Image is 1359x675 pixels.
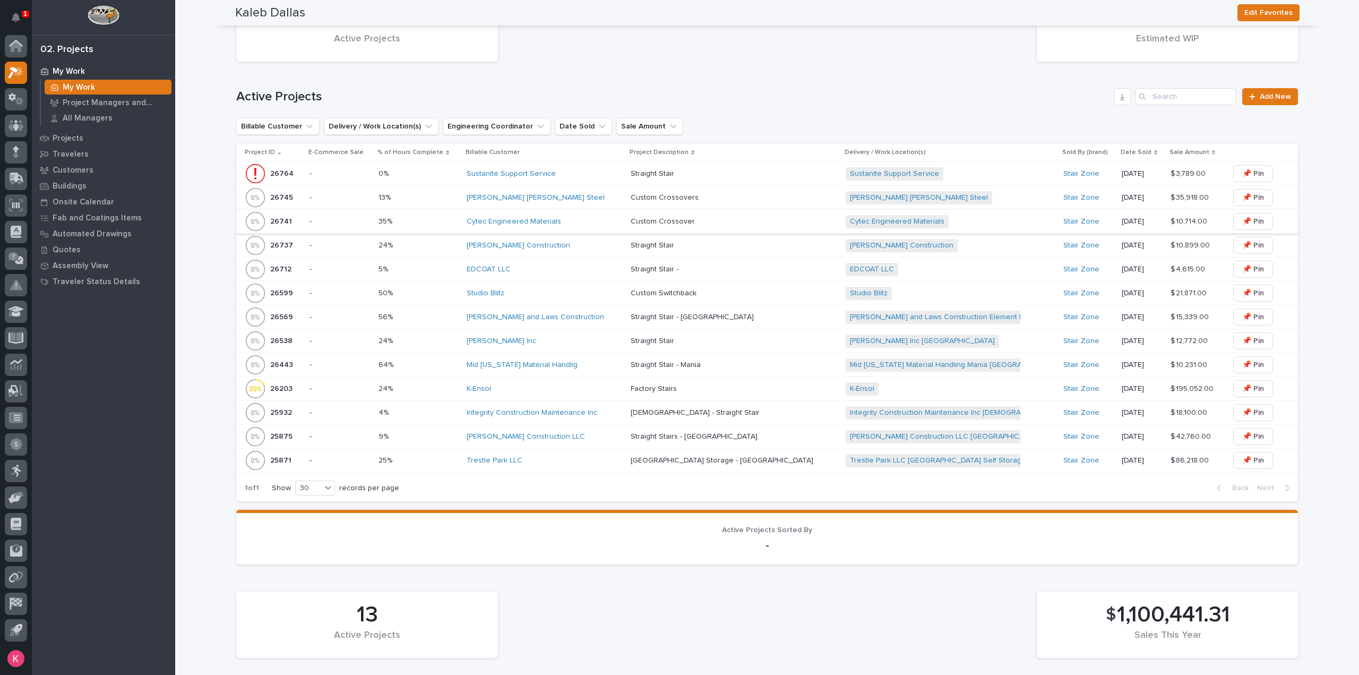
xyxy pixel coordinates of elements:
p: % of Hours Complete [377,147,443,158]
a: Mid [US_STATE] Material Handlig [467,361,578,370]
a: Stair Zone [1063,361,1099,370]
a: K-Ensol [850,385,874,394]
p: - [309,313,370,322]
p: Project Description [630,147,689,158]
p: Quotes [53,245,81,255]
p: $ 12,772.00 [1171,335,1210,346]
tr: 2671226712 -5%5% EDCOAT LLC Straight Stair -Straight Stair - EDCOAT LLC Stair Zone [DATE]$ 4,615.... [236,258,1298,281]
button: Next [1253,483,1298,493]
p: [GEOGRAPHIC_DATA] Storage - [GEOGRAPHIC_DATA] [631,454,815,465]
p: My Work [53,67,85,76]
p: 35% [379,215,394,226]
a: Stair Zone [1063,456,1099,465]
p: 26538 [270,335,295,346]
button: Billable Customer [236,118,320,135]
p: [DATE] [1122,337,1162,346]
p: Buildings [53,182,87,191]
p: 26712 [270,263,294,274]
a: Integrity Construction Maintenance Inc [DEMOGRAPHIC_DATA][PERSON_NAME] [850,408,1120,417]
p: - [309,456,370,465]
div: 13 [254,602,480,628]
a: Cytec Engineered Materials [850,217,944,226]
a: Trestle Park LLC [GEOGRAPHIC_DATA] Self Storage [850,456,1026,465]
div: Notifications1 [13,13,27,30]
p: $ 35,918.00 [1171,191,1211,202]
button: Date Sold [555,118,612,135]
button: 📌 Pin [1233,332,1273,349]
tr: 2674126741 -35%35% Cytec Engineered Materials Custom CrossoverCustom Crossover Cytec Engineered M... [236,210,1298,234]
p: 26569 [270,311,295,322]
button: 📌 Pin [1233,452,1273,469]
a: Projects [32,130,175,146]
p: Straight Stair [631,335,676,346]
p: Delivery / Work Location(s) [845,147,926,158]
p: [DATE] [1122,313,1162,322]
p: Onsite Calendar [53,198,114,207]
a: Stair Zone [1063,265,1099,274]
a: Mid [US_STATE] Material Handling Mania [GEOGRAPHIC_DATA] Inc [850,361,1074,370]
p: 25% [379,454,394,465]
a: My Work [41,80,175,95]
span: 📌 Pin [1242,382,1264,395]
a: Sustanite Support Service [467,169,556,178]
p: [DATE] [1122,289,1162,298]
a: [PERSON_NAME] Inc [467,337,536,346]
p: Traveler Status Details [53,277,140,287]
p: $ 3,789.00 [1171,167,1208,178]
span: Active Projects Sorted By [722,526,812,534]
a: K-Ensol [467,385,491,394]
a: Stair Zone [1063,193,1099,202]
a: Stair Zone [1063,408,1099,417]
button: 📌 Pin [1233,404,1273,421]
a: EDCOAT LLC [467,265,511,274]
p: Travelers [53,150,89,159]
input: Search [1135,88,1236,105]
p: 50% [379,287,395,298]
p: Project ID [245,147,275,158]
p: - [309,217,370,226]
p: 24% [379,382,395,394]
a: [PERSON_NAME] and Laws Construction Element Hotel [850,313,1038,322]
a: [PERSON_NAME] Construction LLC [GEOGRAPHIC_DATA] [850,432,1044,441]
p: [DATE] [1122,217,1162,226]
tr: 2659926599 -50%50% Studio Blitz Custom SwitchbackCustom Switchback Studio Blitz Stair Zone [DATE]... [236,281,1298,305]
p: $ 10,714.00 [1171,215,1209,226]
button: Edit Favorites [1237,4,1300,21]
p: [DATE] [1122,241,1162,250]
a: Traveler Status Details [32,274,175,289]
a: [PERSON_NAME] Construction [467,241,570,250]
p: [DATE] [1122,193,1162,202]
p: [DATE] [1122,456,1162,465]
p: Straight Stair - [GEOGRAPHIC_DATA] [631,311,756,322]
span: Add New [1260,93,1291,100]
a: All Managers [41,110,175,125]
button: Back [1208,483,1253,493]
p: Custom Switchback [631,287,699,298]
a: Fab and Coatings Items [32,210,175,226]
button: 📌 Pin [1233,356,1273,373]
button: 📌 Pin [1233,213,1273,230]
p: Custom Crossovers [631,191,701,202]
a: Cytec Engineered Materials [467,217,561,226]
a: Stair Zone [1063,432,1099,441]
p: 25871 [270,454,294,465]
p: Billable Customer [466,147,520,158]
p: - [309,361,370,370]
p: [DATE] [1122,265,1162,274]
p: $ 42,760.00 [1171,430,1213,441]
p: 13% [379,191,393,202]
p: Automated Drawings [53,229,132,239]
p: All Managers [63,114,113,123]
p: 25875 [270,430,295,441]
span: 📌 Pin [1242,311,1264,323]
a: Stair Zone [1063,337,1099,346]
a: Project Managers and Engineers [41,95,175,110]
a: Quotes [32,242,175,258]
p: - [249,539,1285,552]
a: Stair Zone [1063,385,1099,394]
p: $ 21,871.00 [1171,287,1209,298]
p: 26745 [270,191,295,202]
span: Next [1257,483,1280,493]
p: Straight Stair - [631,263,681,274]
div: 02. Projects [40,44,93,56]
